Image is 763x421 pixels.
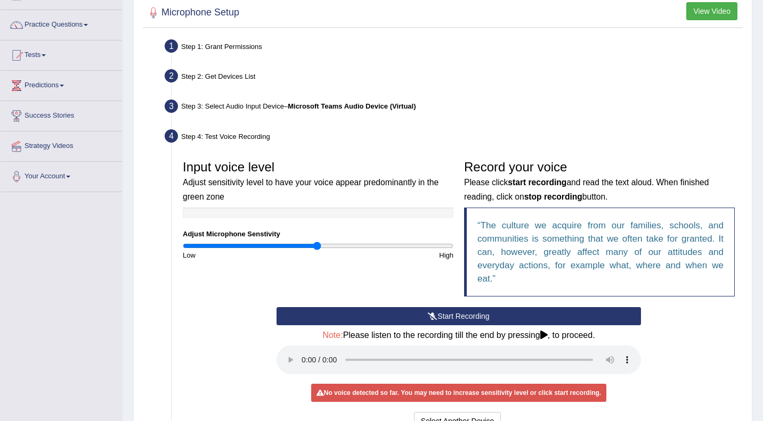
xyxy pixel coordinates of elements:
[183,229,280,239] label: Adjust Microphone Senstivity
[160,126,747,150] div: Step 4: Test Voice Recording
[686,2,737,20] button: View Video
[277,331,641,340] h4: Please listen to the recording till the end by pressing , to proceed.
[508,178,566,187] b: start recording
[477,220,724,284] q: The culture we acquire from our families, schools, and communities is something that we often tak...
[524,192,582,201] b: stop recording
[1,10,122,37] a: Practice Questions
[183,178,439,201] small: Adjust sensitivity level to have your voice appear predominantly in the green zone
[183,160,453,202] h3: Input voice level
[160,66,747,89] div: Step 2: Get Devices List
[284,102,416,110] span: –
[145,5,239,21] h2: Microphone Setup
[288,102,416,110] b: Microsoft Teams Audio Device (Virtual)
[160,36,747,60] div: Step 1: Grant Permissions
[1,162,122,188] a: Your Account
[464,178,709,201] small: Please click and read the text aloud. When finished reading, click on button.
[177,250,318,260] div: Low
[318,250,459,260] div: High
[1,101,122,128] a: Success Stories
[1,131,122,158] a: Strategy Videos
[277,307,641,325] button: Start Recording
[322,331,343,340] span: Note:
[464,160,735,202] h3: Record your voice
[1,40,122,67] a: Tests
[1,71,122,97] a: Predictions
[160,96,747,120] div: Step 3: Select Audio Input Device
[311,384,606,402] div: No voice detected so far. You may need to increase sensitivity level or click start recording.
